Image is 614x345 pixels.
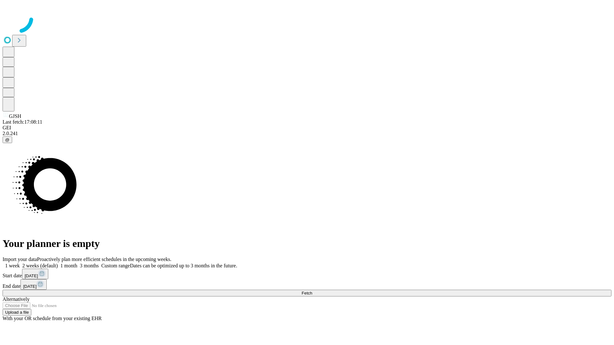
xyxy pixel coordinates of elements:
[101,263,130,268] span: Custom range
[80,263,99,268] span: 3 months
[9,113,21,119] span: GJSH
[3,279,611,290] div: End date
[3,316,102,321] span: With your OR schedule from your existing EHR
[130,263,237,268] span: Dates can be optimized up to 3 months in the future.
[5,263,20,268] span: 1 week
[3,269,611,279] div: Start date
[302,291,312,295] span: Fetch
[3,238,611,249] h1: Your planner is empty
[22,263,58,268] span: 2 weeks (default)
[3,136,12,143] button: @
[20,279,47,290] button: [DATE]
[3,290,611,296] button: Fetch
[37,257,171,262] span: Proactively plan more efficient schedules in the upcoming weeks.
[3,131,611,136] div: 2.0.241
[5,137,10,142] span: @
[3,257,37,262] span: Import your data
[3,125,611,131] div: GEI
[22,269,48,279] button: [DATE]
[25,273,38,278] span: [DATE]
[3,119,42,125] span: Last fetch: 17:08:11
[60,263,77,268] span: 1 month
[23,284,36,289] span: [DATE]
[3,296,29,302] span: Alternatively
[3,309,31,316] button: Upload a file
